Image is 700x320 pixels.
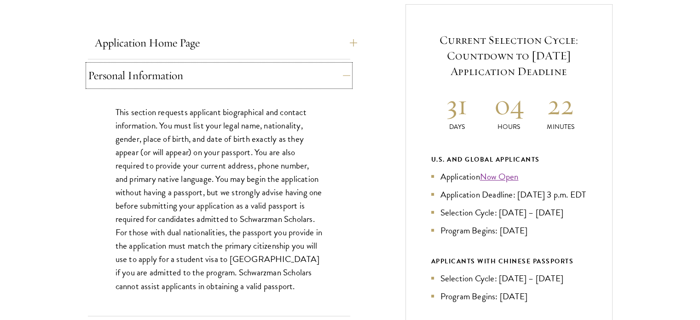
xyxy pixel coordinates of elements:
[431,206,587,219] li: Selection Cycle: [DATE] – [DATE]
[431,32,587,79] h5: Current Selection Cycle: Countdown to [DATE] Application Deadline
[431,272,587,285] li: Selection Cycle: [DATE] – [DATE]
[431,170,587,183] li: Application
[95,32,357,54] button: Application Home Page
[431,290,587,303] li: Program Begins: [DATE]
[483,122,535,132] p: Hours
[116,105,323,293] p: This section requests applicant biographical and contact information. You must list your legal na...
[431,224,587,237] li: Program Begins: [DATE]
[535,87,587,122] h2: 22
[431,256,587,267] div: APPLICANTS WITH CHINESE PASSPORTS
[483,87,535,122] h2: 04
[480,170,519,183] a: Now Open
[431,122,483,132] p: Days
[431,154,587,165] div: U.S. and Global Applicants
[431,87,483,122] h2: 31
[88,64,350,87] button: Personal Information
[431,188,587,201] li: Application Deadline: [DATE] 3 p.m. EDT
[535,122,587,132] p: Minutes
